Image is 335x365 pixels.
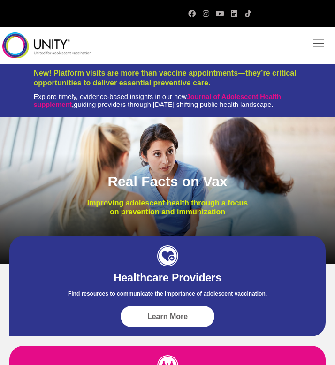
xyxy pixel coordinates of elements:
a: Journal of Adolescent Health supplement [33,93,281,109]
a: Facebook [188,10,196,17]
p: Improving adolescent health through a focus on prevention and immunization [83,198,252,216]
span: New! Platform visits are more than vaccine appointments—they’re critical opportunities to deliver... [33,69,296,87]
span: Real Facts on Vax [107,174,227,189]
img: icon-HCP-1 [157,245,178,266]
a: TikTok [244,10,252,17]
p: Find resources to communicate the importance of adolescent vaccination. [19,290,316,303]
span: Learn More [147,312,188,321]
img: unity-logo-dark [2,32,91,58]
a: YouTube [216,10,224,17]
div: Explore timely, evidence-based insights in our new guiding providers through [DATE] shifting publ... [33,93,301,109]
a: Instagram [202,10,210,17]
strong: , [33,93,281,109]
a: Learn More [121,306,214,327]
h2: Healthcare Providers [19,271,316,285]
a: LinkedIn [230,10,238,17]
